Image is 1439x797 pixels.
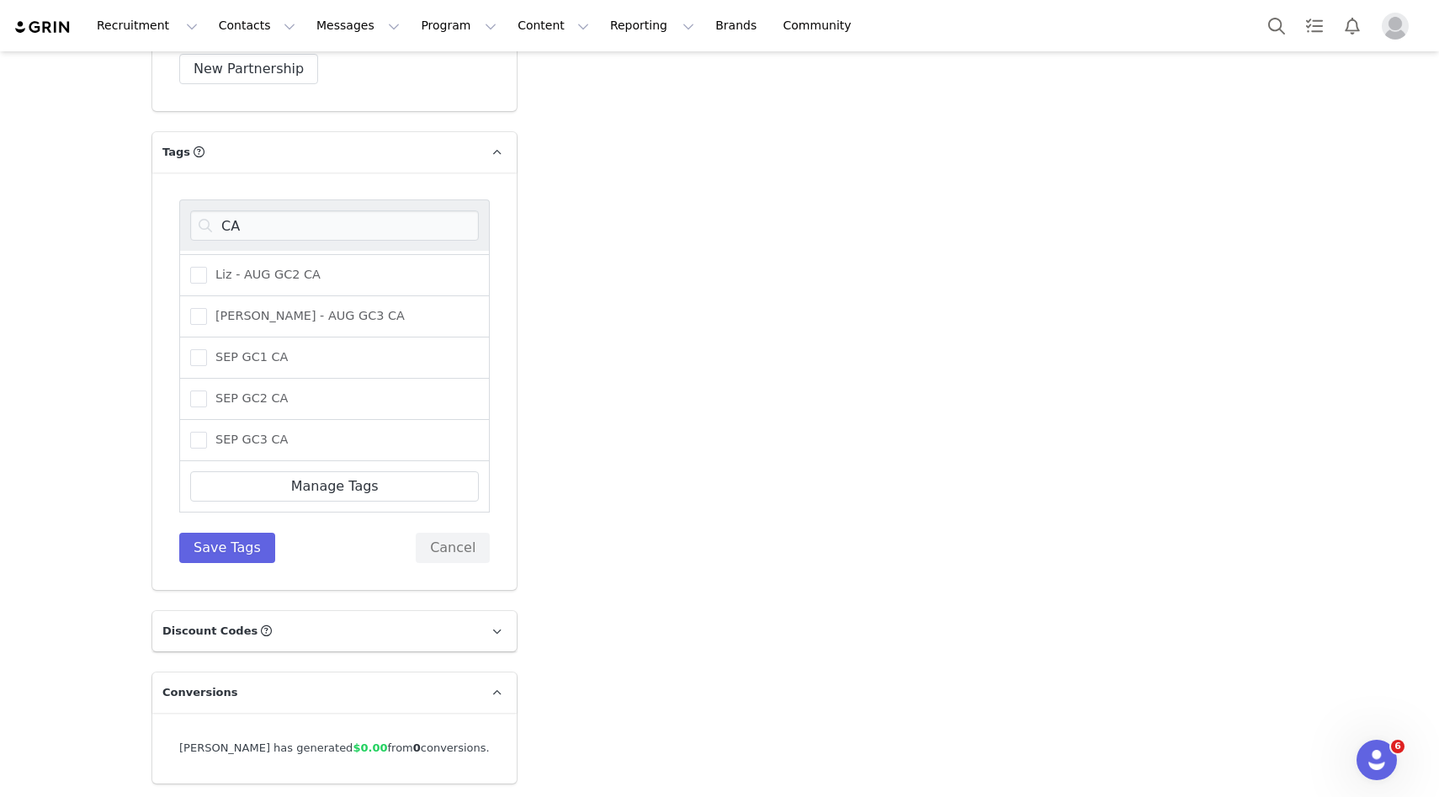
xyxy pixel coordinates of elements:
button: Recruitment [87,7,208,45]
img: placeholder-profile.jpg [1382,13,1409,40]
a: Tasks [1296,7,1333,45]
iframe: Intercom live chat [1357,740,1397,780]
a: Community [773,7,869,45]
button: Program [411,7,507,45]
span: [PERSON_NAME] - AUG GC3 CA [207,308,405,324]
input: Search tags [190,210,479,241]
button: Save Tags [179,533,275,563]
button: Content [507,7,599,45]
button: Reporting [600,7,704,45]
strong: 0 [413,741,421,754]
a: Brands [705,7,772,45]
button: New Partnership [179,54,318,84]
span: SEP GC2 CA [207,391,288,406]
button: Cancel [416,533,490,563]
a: Manage Tags [190,471,479,502]
span: SEP GC3 CA [207,432,288,448]
div: [PERSON_NAME] has generated from conversions. [179,740,490,757]
button: Contacts [209,7,305,45]
span: Liz - AUG GC2 CA [207,267,321,283]
span: Tags [162,144,190,161]
img: grin logo [13,19,72,35]
button: Messages [306,7,410,45]
span: 6 [1391,740,1404,753]
button: Search [1258,7,1295,45]
body: Rich Text Area. Press ALT-0 for help. [13,13,691,32]
button: Profile [1372,13,1426,40]
button: Notifications [1334,7,1371,45]
span: Discount Codes [162,623,258,640]
span: $0.00 [353,741,387,754]
span: SEP GC1 CA [207,349,288,365]
span: Conversions [162,684,238,701]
